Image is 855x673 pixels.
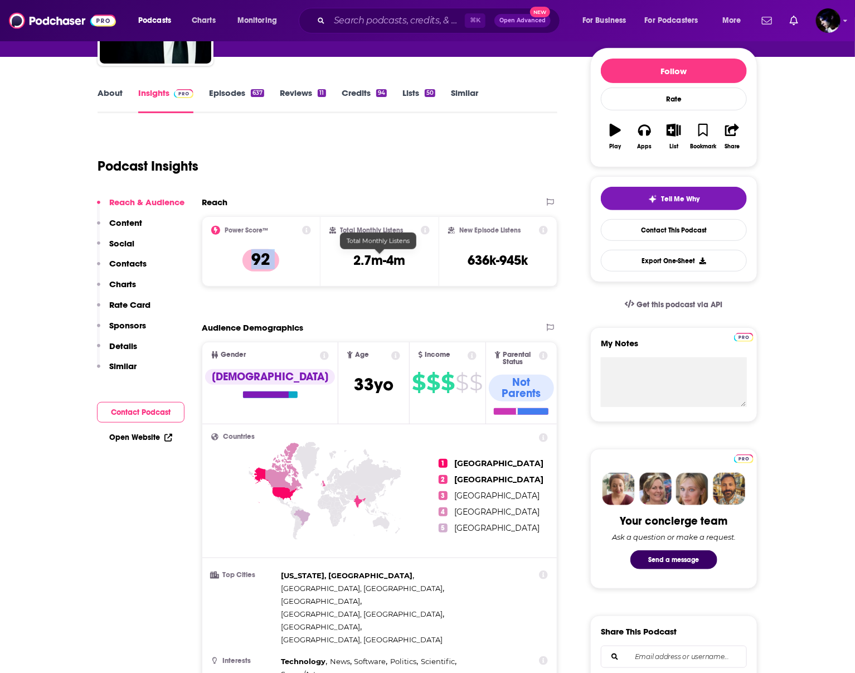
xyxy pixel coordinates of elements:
p: Details [109,341,137,351]
p: Charts [109,279,136,289]
button: open menu [638,12,715,30]
span: , [281,621,362,633]
p: Content [109,217,142,228]
h1: Podcast Insights [98,158,198,175]
div: 94 [376,89,387,97]
button: Follow [601,59,747,83]
span: News [330,657,350,666]
span: Get this podcast via API [637,300,723,309]
span: More [722,13,741,28]
button: Content [97,217,142,238]
img: Jules Profile [676,473,708,505]
button: tell me why sparkleTell Me Why [601,187,747,210]
a: Reviews11 [280,88,326,113]
div: Play [610,143,621,150]
img: Podchaser Pro [734,333,754,342]
a: About [98,88,123,113]
div: Bookmark [690,143,716,150]
span: Technology [281,657,326,666]
p: 92 [242,249,279,272]
div: [DEMOGRAPHIC_DATA] [205,369,335,385]
span: 4 [439,507,448,516]
span: , [281,595,362,608]
img: Podchaser - Follow, Share and Rate Podcasts [9,10,116,31]
span: Countries [223,433,255,440]
a: Get this podcast via API [616,291,732,318]
input: Email address or username... [610,646,737,667]
label: My Notes [601,338,747,357]
button: Bookmark [688,117,717,157]
span: [GEOGRAPHIC_DATA] [454,523,540,533]
h2: Power Score™ [225,226,268,234]
span: , [354,655,388,668]
div: Rate [601,88,747,110]
div: Share [725,143,740,150]
span: , [281,655,327,668]
h2: Total Monthly Listens [341,226,404,234]
span: Total Monthly Listens [347,237,410,245]
button: Open AdvancedNew [494,14,551,27]
div: Your concierge team [620,514,728,528]
h3: Top Cities [211,572,276,579]
span: 2 [439,475,448,484]
button: Charts [97,279,136,299]
a: Contact This Podcast [601,219,747,241]
button: open menu [230,12,292,30]
button: Reach & Audience [97,197,184,217]
p: Contacts [109,258,147,269]
img: tell me why sparkle [648,195,657,204]
span: Charts [192,13,216,28]
p: Reach & Audience [109,197,184,207]
button: Play [601,117,630,157]
p: Similar [109,361,137,371]
h3: Share This Podcast [601,626,677,637]
a: Open Website [109,433,172,442]
span: , [281,582,444,595]
span: For Podcasters [645,13,698,28]
span: $ [470,374,483,391]
span: , [281,608,444,621]
button: open menu [130,12,186,30]
a: Show notifications dropdown [785,11,803,30]
h2: Reach [202,197,227,207]
h2: Audience Demographics [202,322,303,333]
span: [GEOGRAPHIC_DATA] [454,475,543,485]
h3: 2.7m-4m [353,252,405,269]
button: Contacts [97,258,147,279]
span: [GEOGRAPHIC_DATA] [454,458,543,468]
button: Send a message [630,550,717,569]
span: Politics [390,657,416,666]
a: Similar [451,88,478,113]
span: ⌘ K [465,13,485,28]
span: $ [456,374,469,391]
span: [GEOGRAPHIC_DATA] [454,491,540,501]
img: Podchaser Pro [174,89,193,98]
button: Apps [630,117,659,157]
p: Social [109,238,134,249]
a: Credits94 [342,88,387,113]
span: 33 yo [354,374,394,395]
span: Gender [221,351,246,359]
span: 3 [439,491,448,500]
span: Open Advanced [499,18,546,23]
span: 1 [439,459,448,468]
p: Rate Card [109,299,150,310]
span: Tell Me Why [662,195,700,204]
h2: New Episode Listens [459,226,521,234]
span: Income [425,351,450,359]
div: Search followers [601,646,747,668]
a: InsightsPodchaser Pro [138,88,193,113]
span: [GEOGRAPHIC_DATA] [454,507,540,517]
div: Ask a question or make a request. [612,532,736,541]
button: List [659,117,688,157]
a: Lists50 [402,88,435,113]
input: Search podcasts, credits, & more... [329,12,465,30]
a: Pro website [734,453,754,463]
button: open menu [575,12,640,30]
span: [GEOGRAPHIC_DATA] [281,622,360,631]
span: , [390,655,418,668]
span: Age [355,351,369,359]
button: Social [97,238,134,259]
button: Share [718,117,747,157]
